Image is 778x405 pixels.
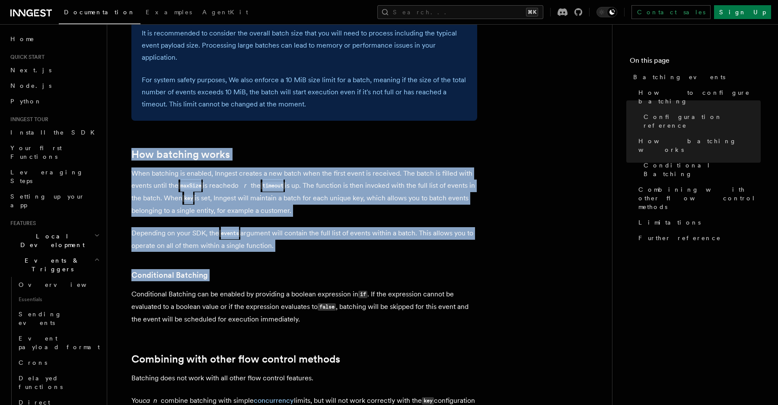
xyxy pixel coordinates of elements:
[131,269,208,281] a: Conditional Batching
[635,182,761,215] a: Combining with other flow control methods
[630,55,761,69] h4: On this page
[7,78,102,93] a: Node.js
[182,195,194,202] code: key
[644,112,761,130] span: Configuration reference
[219,230,240,237] code: events
[7,164,102,189] a: Leveraging Steps
[15,331,102,355] a: Event payload format
[640,109,761,133] a: Configuration reference
[10,169,83,184] span: Leveraging Steps
[638,88,761,106] span: How to configure batching
[10,82,51,89] span: Node.js
[422,397,434,405] code: key
[10,145,62,160] span: Your first Functions
[7,256,94,273] span: Events & Triggers
[143,396,161,405] em: can
[638,234,721,242] span: Further reference
[630,69,761,85] a: Batching events
[10,193,85,209] span: Setting up your app
[19,375,63,390] span: Delayed functions
[59,3,140,24] a: Documentation
[640,157,761,182] a: Conditional Batching
[131,148,230,161] a: How batching works
[631,5,711,19] a: Contact sales
[19,311,62,326] span: Sending events
[131,288,477,325] p: Conditional Batching can be enabled by providing a boolean expression in . If the expression cann...
[202,9,248,16] span: AgentKit
[318,303,336,311] code: false
[142,74,467,110] p: For system safety purposes, We also enforce a 10 MiB size limit for a batch, meaning if the size ...
[10,129,100,136] span: Install the SDK
[7,116,48,123] span: Inngest tour
[142,27,467,64] p: It is recommended to consider the overall batch size that you will need to process including the ...
[7,125,102,140] a: Install the SDK
[7,189,102,213] a: Setting up your app
[7,31,102,47] a: Home
[358,291,367,298] code: if
[10,98,42,105] span: Python
[10,67,51,74] span: Next.js
[596,7,617,17] button: Toggle dark mode
[377,5,543,19] button: Search...⌘K
[633,73,725,81] span: Batching events
[10,35,35,43] span: Home
[197,3,253,23] a: AgentKit
[15,355,102,370] a: Crons
[19,281,108,288] span: Overview
[635,133,761,157] a: How batching works
[7,253,102,277] button: Events & Triggers
[131,167,477,217] p: When batching is enabled, Inngest creates a new batch when the first event is received. The batch...
[7,228,102,253] button: Local Development
[7,54,45,61] span: Quick start
[7,93,102,109] a: Python
[235,181,251,190] em: or
[15,277,102,292] a: Overview
[644,161,761,178] span: Conditional Batching
[7,62,102,78] a: Next.js
[64,9,135,16] span: Documentation
[19,359,47,366] span: Crons
[146,9,192,16] span: Examples
[526,8,538,16] kbd: ⌘K
[15,306,102,331] a: Sending events
[635,215,761,230] a: Limitations
[254,396,294,405] a: concurrency
[638,185,761,211] span: Combining with other flow control methods
[7,232,94,249] span: Local Development
[714,5,771,19] a: Sign Up
[638,218,701,227] span: Limitations
[7,140,102,164] a: Your first Functions
[638,137,761,154] span: How batching works
[179,182,203,190] code: maxSize
[131,353,340,365] a: Combining with other flow control methods
[15,292,102,306] span: Essentials
[131,372,477,384] p: Batching does not work with all other flow control features.
[19,335,100,350] span: Event payload format
[261,182,285,190] code: timeout
[635,85,761,109] a: How to configure batching
[15,370,102,395] a: Delayed functions
[7,220,36,227] span: Features
[635,230,761,246] a: Further reference
[131,227,477,252] p: Depending on your SDK, the argument will contain the full list of events within a batch. This all...
[140,3,197,23] a: Examples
